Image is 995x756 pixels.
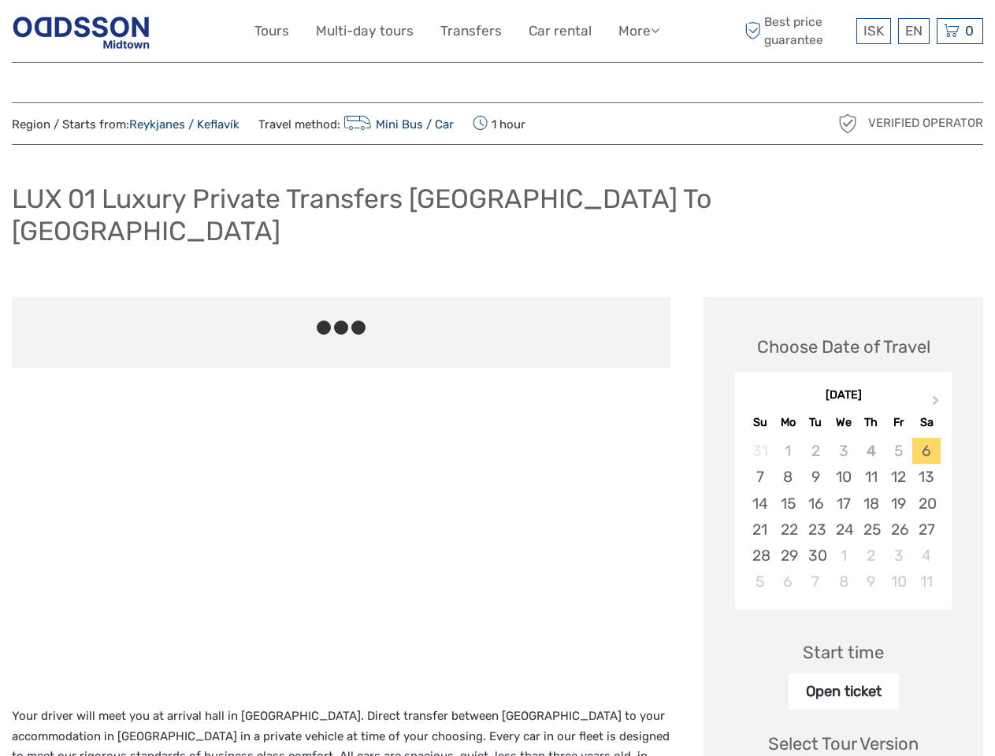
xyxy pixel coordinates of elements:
[12,183,983,246] h1: LUX 01 Luxury Private Transfers [GEOGRAPHIC_DATA] To [GEOGRAPHIC_DATA]
[830,438,857,464] div: Not available Wednesday, September 3rd, 2025
[473,113,525,135] span: 1 hour
[868,115,983,132] span: Verified Operator
[925,391,950,417] button: Next Month
[857,412,885,433] div: Th
[885,438,912,464] div: Not available Friday, September 5th, 2025
[912,412,940,433] div: Sa
[740,438,946,595] div: month 2025-09
[746,412,774,433] div: Su
[802,569,830,595] div: Choose Tuesday, October 7th, 2025
[857,517,885,543] div: Choose Thursday, September 25th, 2025
[963,23,976,39] span: 0
[885,569,912,595] div: Choose Friday, October 10th, 2025
[912,569,940,595] div: Choose Saturday, October 11th, 2025
[857,438,885,464] div: Not available Thursday, September 4th, 2025
[830,464,857,490] div: Choose Wednesday, September 10th, 2025
[857,491,885,517] div: Choose Thursday, September 18th, 2025
[440,20,502,43] a: Transfers
[885,491,912,517] div: Choose Friday, September 19th, 2025
[830,543,857,569] div: Choose Wednesday, October 1st, 2025
[830,517,857,543] div: Choose Wednesday, September 24th, 2025
[912,438,940,464] div: Choose Saturday, September 6th, 2025
[258,113,454,135] span: Travel method:
[885,543,912,569] div: Choose Friday, October 3rd, 2025
[789,673,899,710] div: Open ticket
[802,464,830,490] div: Choose Tuesday, September 9th, 2025
[129,117,239,132] a: Reykjanes / Keflavík
[254,20,289,43] a: Tours
[885,517,912,543] div: Choose Friday, September 26th, 2025
[803,640,884,665] div: Start time
[12,12,150,50] img: Reykjavik Residence
[802,438,830,464] div: Not available Tuesday, September 2nd, 2025
[618,20,659,43] a: More
[316,20,414,43] a: Multi-day tours
[746,464,774,490] div: Choose Sunday, September 7th, 2025
[774,517,802,543] div: Choose Monday, September 22nd, 2025
[774,569,802,595] div: Choose Monday, October 6th, 2025
[757,335,930,359] div: Choose Date of Travel
[863,23,884,39] span: ISK
[746,517,774,543] div: Choose Sunday, September 21st, 2025
[857,543,885,569] div: Choose Thursday, October 2nd, 2025
[12,117,239,133] span: Region / Starts from:
[912,464,940,490] div: Choose Saturday, September 13th, 2025
[746,569,774,595] div: Choose Sunday, October 5th, 2025
[835,111,860,136] img: verified_operator_grey_128.png
[774,464,802,490] div: Choose Monday, September 8th, 2025
[802,517,830,543] div: Choose Tuesday, September 23rd, 2025
[857,464,885,490] div: Choose Thursday, September 11th, 2025
[774,491,802,517] div: Choose Monday, September 15th, 2025
[735,387,952,404] div: [DATE]
[912,543,940,569] div: Choose Saturday, October 4th, 2025
[802,491,830,517] div: Choose Tuesday, September 16th, 2025
[746,438,774,464] div: Not available Sunday, August 31st, 2025
[885,464,912,490] div: Choose Friday, September 12th, 2025
[830,412,857,433] div: We
[768,732,919,756] div: Select Tour Version
[912,491,940,517] div: Choose Saturday, September 20th, 2025
[912,517,940,543] div: Choose Saturday, September 27th, 2025
[885,412,912,433] div: Fr
[774,412,802,433] div: Mo
[746,543,774,569] div: Choose Sunday, September 28th, 2025
[746,491,774,517] div: Choose Sunday, September 14th, 2025
[857,569,885,595] div: Choose Thursday, October 9th, 2025
[340,117,454,132] a: Mini Bus / Car
[802,412,830,433] div: Tu
[741,13,852,48] span: Best price guarantee
[774,543,802,569] div: Choose Monday, September 29th, 2025
[774,438,802,464] div: Not available Monday, September 1st, 2025
[830,491,857,517] div: Choose Wednesday, September 17th, 2025
[529,20,592,43] a: Car rental
[802,543,830,569] div: Choose Tuesday, September 30th, 2025
[898,18,930,44] div: EN
[830,569,857,595] div: Choose Wednesday, October 8th, 2025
